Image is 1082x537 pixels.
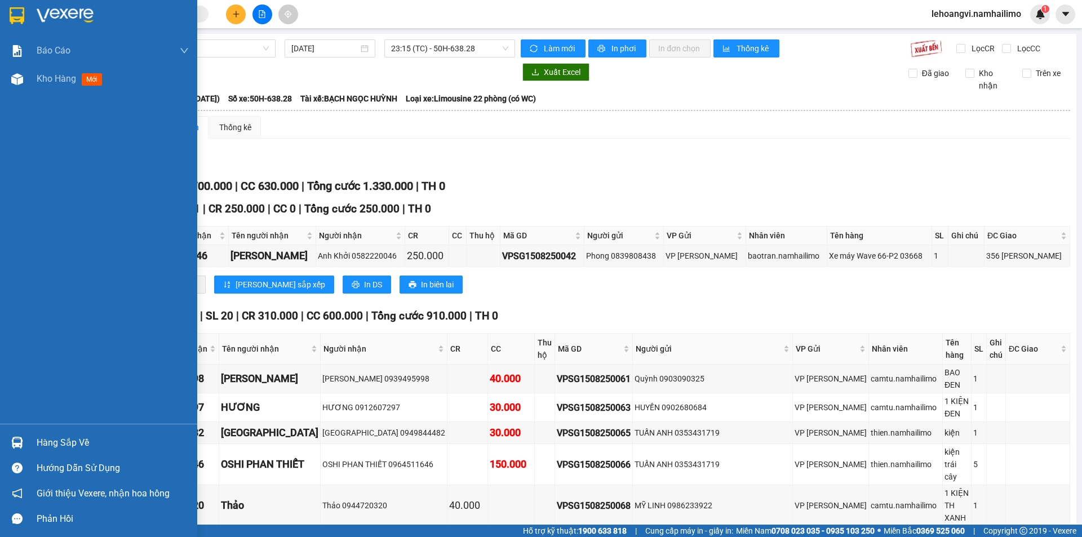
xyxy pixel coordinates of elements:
th: SL [932,227,948,245]
span: Lọc CC [1013,42,1042,55]
span: Cung cấp máy in - giấy in: [645,525,733,537]
span: Người nhận [323,343,436,355]
div: thien.namhailimo [871,458,941,471]
div: camtu.namhailimo [871,372,941,385]
td: VP Phạm Ngũ Lão [793,422,869,444]
div: 40.000 [449,498,486,513]
span: CC 0 [273,202,296,215]
button: bar-chartThống kê [713,39,779,57]
div: 356 [PERSON_NAME] [986,250,1068,262]
span: Đã giao [917,67,954,79]
td: HƯƠNG [219,393,321,422]
span: SL 20 [206,309,233,322]
span: Giới thiệu Vexere, nhận hoa hồng [37,486,170,500]
span: CR 310.000 [242,309,298,322]
div: Thảo [221,498,318,513]
td: VPSG1508250065 [555,422,633,444]
th: Nhân viên [746,227,827,245]
div: VP [PERSON_NAME] [795,401,867,414]
span: mới [82,73,102,86]
span: | [635,525,637,537]
span: Loại xe: Limousine 22 phòng (có WC) [406,92,536,105]
span: Thống kê [737,42,770,55]
span: Tài xế: BẠCH NGỌC HUỲNH [300,92,397,105]
div: TUẤN ANH 0353431719 [635,427,791,439]
span: | [236,309,239,322]
th: CR [405,227,449,245]
span: printer [409,281,416,290]
div: VP [PERSON_NAME] [795,499,867,512]
td: Anh Khởi [229,245,316,267]
td: Anh Phúc [219,365,321,393]
span: question-circle [12,463,23,473]
strong: 1900 633 818 [578,526,627,535]
img: warehouse-icon [11,73,23,85]
div: 1 [973,427,985,439]
div: thien.namhailimo [871,427,941,439]
div: VP [PERSON_NAME] [666,250,743,262]
span: Mã GD [558,343,621,355]
span: aim [284,10,292,18]
button: In đơn chọn [649,39,711,57]
span: printer [597,45,607,54]
span: copyright [1019,527,1027,535]
div: VPSG1508250042 [502,249,582,263]
div: [PERSON_NAME] [221,371,318,387]
div: VP [PERSON_NAME] [795,427,867,439]
th: CR [447,334,488,365]
div: 150.000 [490,456,533,472]
span: In biên lai [421,278,454,291]
div: HƯƠNG 0912607297 [322,401,445,414]
span: | [973,525,975,537]
span: Tổng cước 1.330.000 [307,179,413,193]
div: HUYỀN 0902680684 [635,401,791,414]
button: file-add [252,5,272,24]
span: | [200,309,203,322]
div: camtu.namhailimo [871,499,941,512]
td: VPSG1508250042 [500,245,584,267]
span: [PERSON_NAME] sắp xếp [236,278,325,291]
th: Thu hộ [535,334,555,365]
span: 1 [1043,5,1047,13]
div: [GEOGRAPHIC_DATA] 0949844482 [322,427,445,439]
strong: 0708 023 035 - 0935 103 250 [771,526,875,535]
button: sort-ascending[PERSON_NAME] sắp xếp [214,276,334,294]
th: CC [488,334,535,365]
span: Miền Bắc [884,525,965,537]
span: CC 630.000 [241,179,299,193]
span: Kho nhận [974,67,1014,92]
td: VPSG1508250066 [555,444,633,485]
span: down [180,46,189,55]
th: Tên hàng [827,227,932,245]
th: Nhân viên [869,334,943,365]
span: Tên người nhận [222,343,309,355]
span: bar-chart [722,45,732,54]
span: TH 0 [475,309,498,322]
strong: 0369 525 060 [916,526,965,535]
th: SL [972,334,987,365]
div: 1 [973,499,985,512]
td: Thảo [219,485,321,526]
div: 40.000 [490,371,533,387]
span: ⚪️ [877,529,881,533]
th: Ghi chú [948,227,985,245]
span: file-add [258,10,266,18]
button: printerIn DS [343,276,391,294]
span: | [366,309,369,322]
span: | [203,202,206,215]
span: In phơi [611,42,637,55]
div: VPSG1508250065 [557,426,631,440]
span: | [268,202,270,215]
span: TH 0 [422,179,445,193]
div: MỸ LINH 0986233922 [635,499,791,512]
span: sync [530,45,539,54]
div: kiện trái cây [944,446,969,483]
td: VP Phạm Ngũ Lão [793,485,869,526]
div: BAO ĐEN [944,366,969,391]
div: Thảo 0944720320 [322,499,445,512]
span: Số xe: 50H-638.28 [228,92,292,105]
td: VPSG1508250068 [555,485,633,526]
div: TUẤN ANH 0353431719 [635,458,791,471]
span: plus [232,10,240,18]
span: | [416,179,419,193]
